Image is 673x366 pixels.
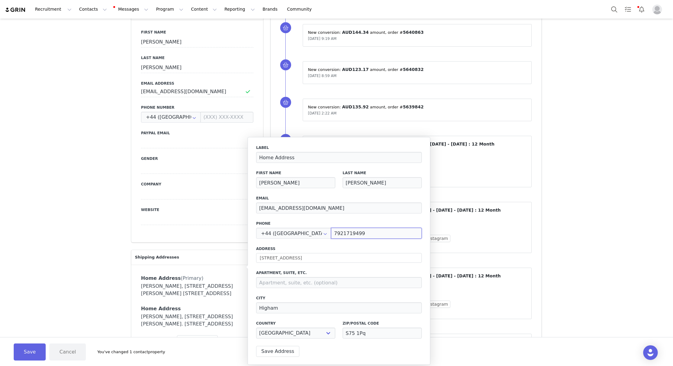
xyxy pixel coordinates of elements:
[141,55,253,61] label: Last Name
[403,104,424,109] span: 5639842
[343,321,422,326] label: Zip/Postal Code
[49,343,86,361] button: Cancel
[221,2,259,16] button: Reporting
[141,105,253,110] label: Phone Number
[340,207,527,220] p: ⁨ ⁩ ⁨ ⁩ for the ⁨ ⁩
[308,111,336,115] span: [DATE] 2:22 AM
[141,181,253,187] label: Company
[256,228,331,239] div: United Kingdom
[284,2,318,16] a: Community
[152,2,187,16] button: Program
[141,112,201,123] input: Country
[343,328,422,339] input: Zip/Postal code
[256,295,422,301] label: City
[141,112,201,123] div: United Kingdom
[340,273,527,286] p: ⁨ ⁩ ⁨ ⁩ for the ⁨ ⁩
[256,270,422,276] label: Apartment, suite, etc.
[308,104,527,110] p: New conversion: ⁨ ⁩ amount⁨⁩⁨, order #⁨ ⁩⁩
[111,2,152,16] button: Messages
[649,5,668,14] button: Profile
[14,343,46,361] button: Save
[403,67,424,72] span: 5640832
[256,228,331,239] input: Country
[343,177,422,188] input: Last Name
[200,112,253,123] input: (XXX) XXX-XXXX
[256,170,335,176] label: First Name
[141,207,253,213] label: Website
[256,152,422,163] input: Home address
[635,2,648,16] button: Notifications
[331,228,422,239] input: (XXX) XXX-XXXX
[256,221,422,226] label: Phone
[141,313,253,328] div: [PERSON_NAME], [STREET_ADDRESS][PERSON_NAME]. [STREET_ADDRESS]
[256,195,422,201] label: Email
[308,37,336,41] span: [DATE] 9:19 AM
[340,141,527,154] p: ⁨ ⁩ ⁨ ⁩ for the ⁨ ⁩
[256,177,335,188] input: First Name
[343,170,422,176] label: Last Name
[643,345,658,360] div: Open Intercom Messenger
[177,335,218,346] button: Add Address
[256,321,335,326] label: Country
[141,81,253,86] label: Email Address
[342,30,368,35] span: AUD144.34
[76,2,111,16] button: Contacts
[342,104,368,109] span: AUD135.92
[308,29,527,36] p: New conversion: ⁨ ⁩ amount⁨⁩⁨, order #⁨ ⁩⁩
[256,346,299,357] button: Save Address
[148,349,165,355] span: property
[652,5,662,14] img: placeholder-profile.jpg
[141,130,253,136] label: Paypal Email
[403,30,424,35] span: 5640863
[256,145,422,150] label: Label
[187,2,220,16] button: Content
[256,302,422,313] input: City
[141,283,253,297] div: [PERSON_NAME], [STREET_ADDRESS][PERSON_NAME] [STREET_ADDRESS]
[256,253,422,263] input: Address
[90,349,165,355] div: You've changed 1 contact
[31,2,75,16] button: Recruitment
[141,156,253,161] label: Gender
[256,277,422,288] input: Apartment, suite, etc. (optional)
[135,254,179,260] span: Shipping Addresses
[141,306,181,311] span: Home Address
[181,275,203,281] span: (Primary)
[141,30,253,35] label: First Name
[141,86,253,97] input: Email Address
[308,74,336,78] span: [DATE] 8:59 AM
[340,142,494,153] span: [PERSON_NAME] - [DATE] - [DATE] : 12 Month [MEDICAL_DATA]
[308,66,527,73] p: New conversion: ⁨ ⁩ amount⁨⁩⁨, order #⁨ ⁩⁩
[621,2,635,16] a: Tasks
[259,2,283,16] a: Brands
[256,202,422,213] input: Email
[141,275,181,281] span: Home Address
[256,246,422,252] label: Address
[342,67,368,72] span: AUD123.17
[5,7,26,13] img: grin logo
[608,2,621,16] button: Search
